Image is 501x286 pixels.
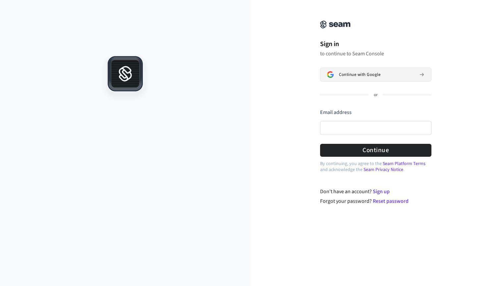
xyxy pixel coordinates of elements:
a: Seam Privacy Notice [363,166,403,173]
button: Continue [320,144,431,157]
a: Sign up [373,188,390,195]
h1: Sign in [320,39,431,49]
button: Sign in with GoogleContinue with Google [320,68,431,82]
a: Seam Platform Terms [383,160,425,167]
label: Email address [320,109,352,116]
div: Forgot your password? [320,197,432,205]
a: Reset password [373,198,409,205]
p: to continue to Seam Console [320,50,431,57]
img: Sign in with Google [327,71,334,78]
p: or [374,92,378,98]
img: Seam Console [320,21,351,29]
p: By continuing, you agree to the and acknowledge the . [320,161,431,173]
span: Continue with Google [339,72,380,77]
div: Don't have an account? [320,188,432,196]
